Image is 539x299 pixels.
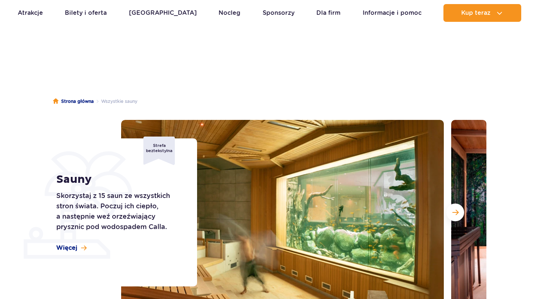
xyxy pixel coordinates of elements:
a: Informacje i pomoc [363,4,422,22]
a: Atrakcje [18,4,43,22]
a: Sponsorzy [263,4,295,22]
a: Bilety i oferta [65,4,107,22]
p: Skorzystaj z 15 saun ze wszystkich stron świata. Poczuj ich ciepło, a następnie weź orzeźwiający ... [56,191,180,232]
button: Następny slajd [446,204,464,221]
li: Wszystkie sauny [94,98,137,105]
a: Więcej [56,244,87,252]
div: Strefa beztekstylna [143,137,175,165]
a: Nocleg [219,4,240,22]
h1: Sauny [56,173,180,186]
span: Kup teraz [461,10,490,16]
button: Kup teraz [443,4,521,22]
a: Dla firm [316,4,340,22]
a: [GEOGRAPHIC_DATA] [129,4,197,22]
span: Więcej [56,244,77,252]
a: Strona główna [53,98,94,105]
